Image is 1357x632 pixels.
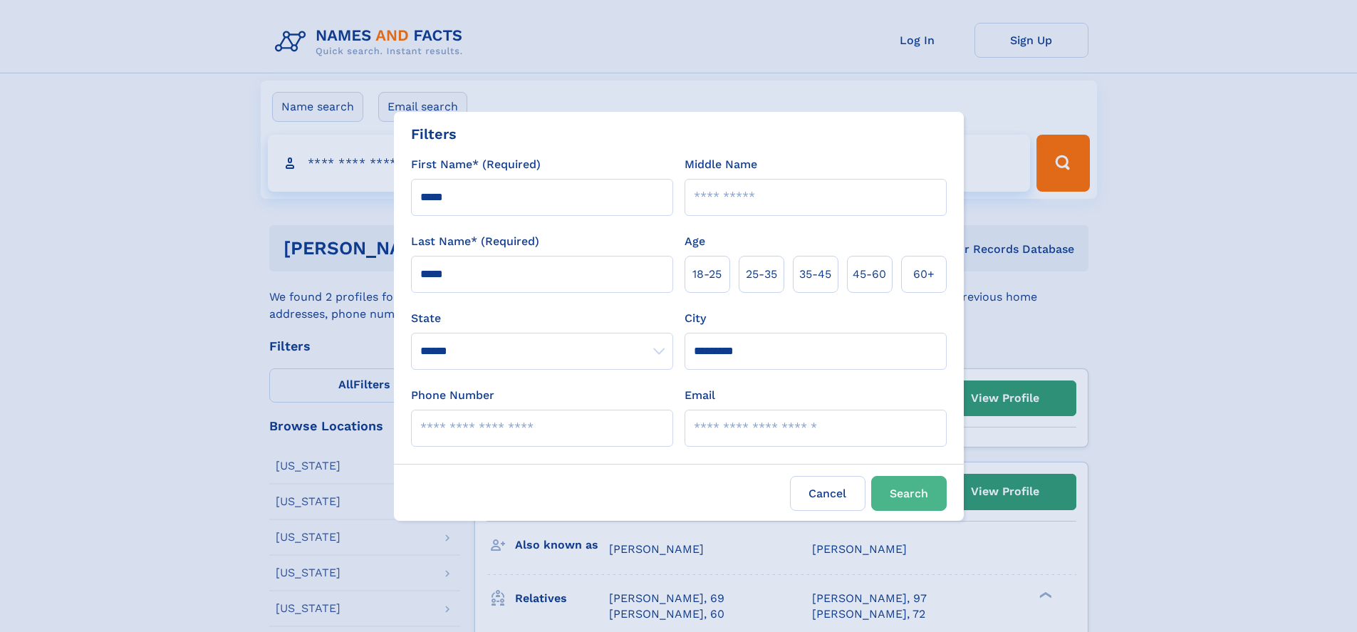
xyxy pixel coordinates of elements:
[411,156,541,173] label: First Name* (Required)
[685,233,705,250] label: Age
[692,266,722,283] span: 18‑25
[913,266,935,283] span: 60+
[790,476,865,511] label: Cancel
[685,310,706,327] label: City
[411,123,457,145] div: Filters
[685,156,757,173] label: Middle Name
[871,476,947,511] button: Search
[685,387,715,404] label: Email
[411,233,539,250] label: Last Name* (Required)
[411,387,494,404] label: Phone Number
[746,266,777,283] span: 25‑35
[411,310,673,327] label: State
[799,266,831,283] span: 35‑45
[853,266,886,283] span: 45‑60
